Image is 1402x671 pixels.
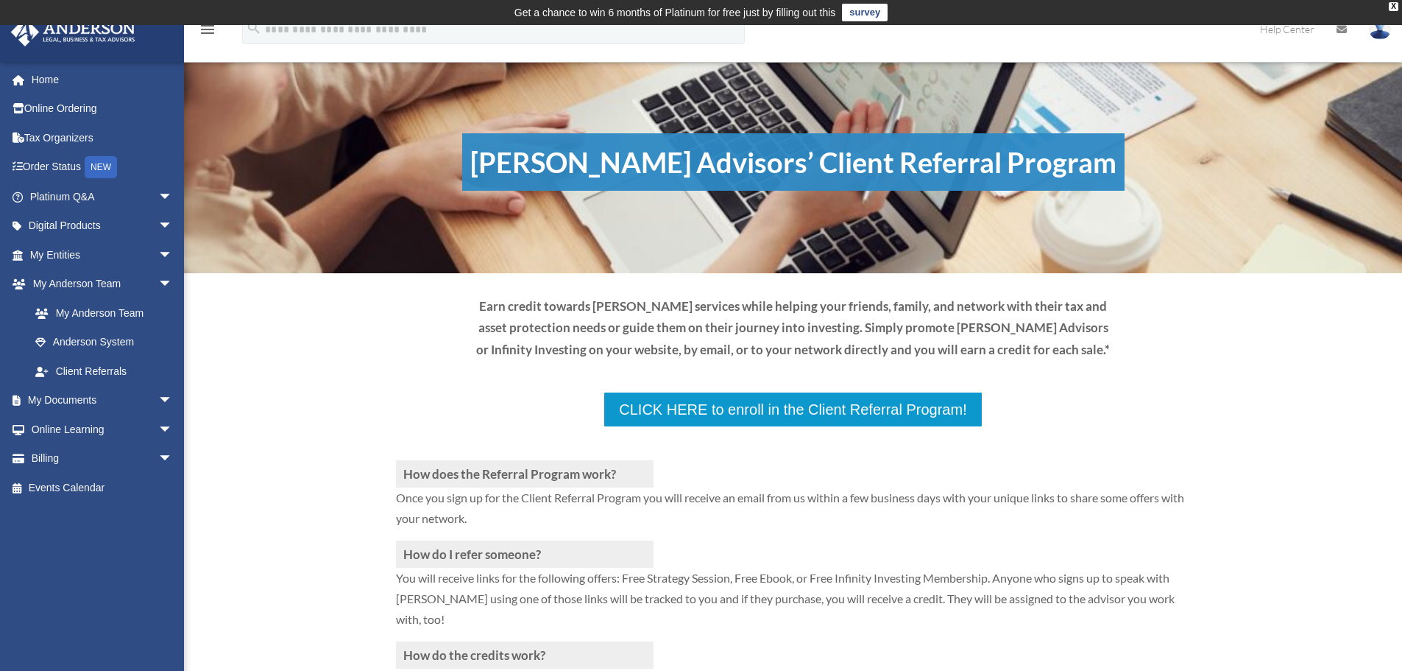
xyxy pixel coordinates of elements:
[10,444,195,474] a: Billingarrow_drop_down
[158,240,188,270] span: arrow_drop_down
[396,488,1191,541] p: Once you sign up for the Client Referral Program you will receive an email from us within a few b...
[396,568,1191,642] p: You will receive links for the following offers: Free Strategy Session, Free Ebook, or Free Infin...
[514,4,836,21] div: Get a chance to win 6 months of Platinum for free just by filling out this
[246,20,262,36] i: search
[10,473,195,502] a: Events Calendar
[21,356,188,386] a: Client Referrals
[10,240,195,270] a: My Entitiesarrow_drop_down
[10,94,195,124] a: Online Ordering
[158,444,188,474] span: arrow_drop_down
[85,156,117,178] div: NEW
[158,211,188,242] span: arrow_drop_down
[396,541,654,568] h3: How do I refer someone?
[475,295,1111,361] p: Earn credit towards [PERSON_NAME] services while helping your friends, family, and network with t...
[21,328,195,357] a: Anderson System
[158,386,188,416] span: arrow_drop_down
[10,270,195,299] a: My Anderson Teamarrow_drop_down
[396,642,654,669] h3: How do the credits work?
[199,26,216,38] a: menu
[10,123,195,152] a: Tax Organizers
[10,211,195,241] a: Digital Productsarrow_drop_down
[10,65,195,94] a: Home
[1369,18,1391,40] img: User Pic
[462,133,1125,191] h1: [PERSON_NAME] Advisors’ Client Referral Program
[603,391,983,428] a: CLICK HERE to enroll in the Client Referral Program!
[7,18,140,46] img: Anderson Advisors Platinum Portal
[10,415,195,444] a: Online Learningarrow_drop_down
[396,460,654,488] h3: How does the Referral Program work?
[10,386,195,415] a: My Documentsarrow_drop_down
[158,270,188,300] span: arrow_drop_down
[158,415,188,445] span: arrow_drop_down
[842,4,888,21] a: survey
[199,21,216,38] i: menu
[10,152,195,183] a: Order StatusNEW
[158,182,188,212] span: arrow_drop_down
[10,182,195,211] a: Platinum Q&Aarrow_drop_down
[21,298,195,328] a: My Anderson Team
[1389,2,1398,11] div: close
